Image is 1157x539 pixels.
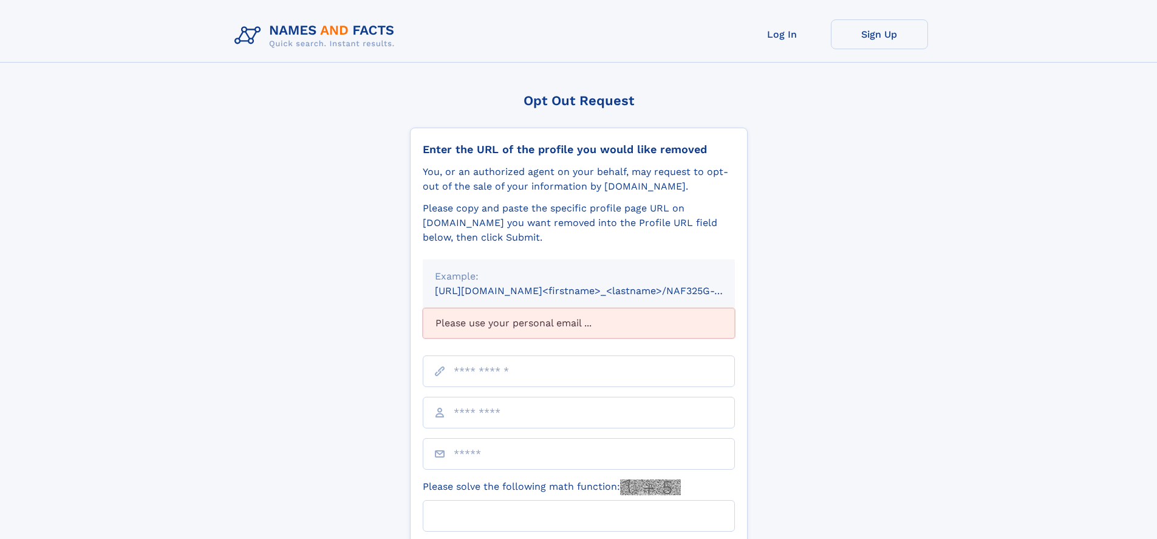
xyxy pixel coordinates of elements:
div: Opt Out Request [410,93,748,108]
small: [URL][DOMAIN_NAME]<firstname>_<lastname>/NAF325G-xxxxxxxx [435,285,758,297]
label: Please solve the following math function: [423,479,681,495]
div: Enter the URL of the profile you would like removed [423,143,735,156]
div: Example: [435,269,723,284]
a: Log In [734,19,831,49]
a: Sign Up [831,19,928,49]
img: Logo Names and Facts [230,19,404,52]
div: Please use your personal email ... [423,308,735,338]
div: Please copy and paste the specific profile page URL on [DOMAIN_NAME] you want removed into the Pr... [423,201,735,245]
div: You, or an authorized agent on your behalf, may request to opt-out of the sale of your informatio... [423,165,735,194]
